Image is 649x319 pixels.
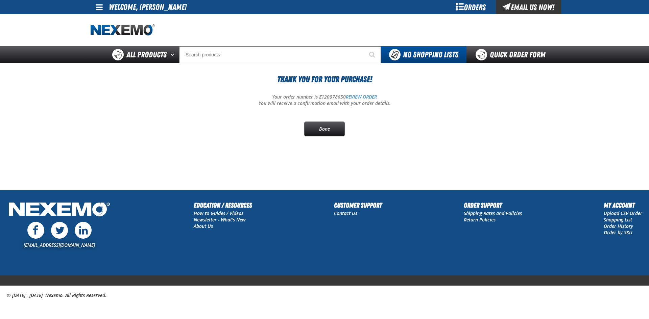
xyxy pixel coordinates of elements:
img: Nexemo logo [91,24,155,36]
button: Open All Products pages [168,46,179,63]
a: REVIEW ORDER [346,94,377,100]
button: You do not have available Shopping Lists. Open to Create a New List [381,46,466,63]
a: Home [91,24,155,36]
a: Upload CSV Order [604,210,642,216]
a: Order by SKU [604,229,632,236]
span: All Products [126,49,167,61]
button: Start Searching [364,46,381,63]
input: Search [179,46,381,63]
h1: Thank You For Your Purchase! [91,73,558,85]
a: Order History [604,223,633,229]
h2: Customer Support [334,200,382,210]
a: Contact Us [334,210,357,216]
span: No Shopping Lists [403,50,458,59]
a: Quick Order Form [466,46,558,63]
p: You will receive a confirmation email with your order details. [91,100,558,107]
a: [EMAIL_ADDRESS][DOMAIN_NAME] [24,242,95,248]
p: Your order number is Z120078650 [91,94,558,100]
a: Newsletter - What's New [194,216,246,223]
h2: Education / Resources [194,200,252,210]
a: Shopping List [604,216,632,223]
img: Nexemo Logo [7,200,112,220]
h2: Order Support [464,200,522,210]
a: How to Guides / Videos [194,210,243,216]
a: About Us [194,223,213,229]
a: Shipping Rates and Policies [464,210,522,216]
a: Done [304,122,345,136]
h2: My Account [604,200,642,210]
a: Return Policies [464,216,496,223]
